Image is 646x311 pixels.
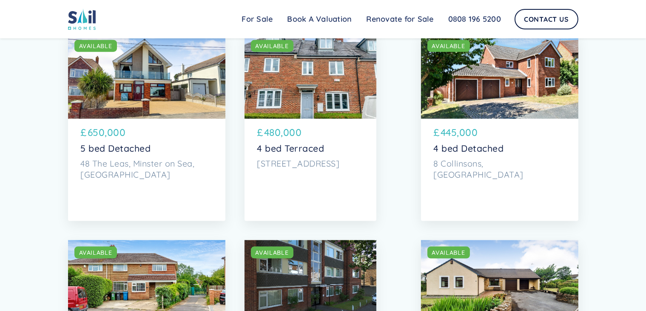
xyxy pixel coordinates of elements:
[68,9,96,30] img: sail home logo colored
[79,248,112,257] div: AVAILABLE
[264,125,302,140] p: 480,000
[421,34,578,221] a: AVAILABLE£445,0004 bed Detached8 Collinsons, [GEOGRAPHIC_DATA]
[441,11,508,28] a: 0808 196 5200
[235,11,280,28] a: For Sale
[432,42,465,50] div: AVAILABLE
[256,42,289,50] div: AVAILABLE
[81,143,213,154] p: 5 bed Detached
[257,158,364,169] p: [STREET_ADDRESS]
[434,125,440,140] p: £
[245,34,376,221] a: AVAILABLE£480,0004 bed Terraced[STREET_ADDRESS]
[441,125,478,140] p: 445,000
[515,9,578,29] a: Contact Us
[434,143,566,154] p: 4 bed Detached
[432,248,465,257] div: AVAILABLE
[79,42,112,50] div: AVAILABLE
[280,11,359,28] a: Book A Valuation
[81,125,87,140] p: £
[81,158,213,180] p: 48 The Leas, Minster on Sea, [GEOGRAPHIC_DATA]
[68,34,225,221] a: AVAILABLE£650,0005 bed Detached48 The Leas, Minster on Sea, [GEOGRAPHIC_DATA]
[434,158,566,180] p: 8 Collinsons, [GEOGRAPHIC_DATA]
[88,125,126,140] p: 650,000
[257,143,364,154] p: 4 bed Terraced
[359,11,441,28] a: Renovate for Sale
[256,248,289,257] div: AVAILABLE
[257,125,264,140] p: £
